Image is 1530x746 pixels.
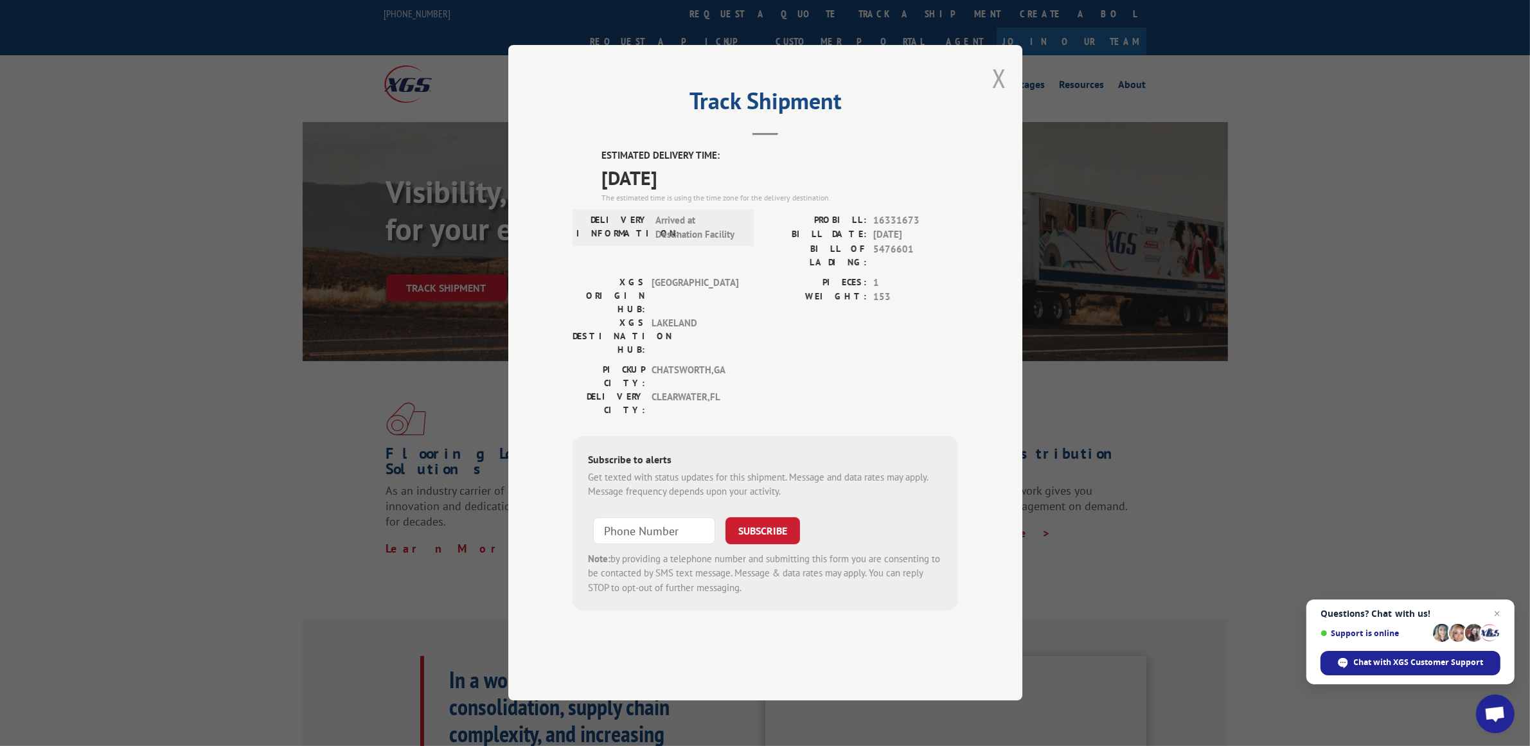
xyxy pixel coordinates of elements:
[765,228,867,243] label: BILL DATE:
[573,92,958,116] h2: Track Shipment
[652,390,738,417] span: CLEARWATER , FL
[725,517,800,544] button: SUBSCRIBE
[992,61,1006,95] button: Close modal
[873,242,958,269] span: 5476601
[765,242,867,269] label: BILL OF LADING:
[652,276,738,316] span: [GEOGRAPHIC_DATA]
[652,316,738,357] span: LAKELAND
[652,363,738,390] span: CHATSWORTH , GA
[765,213,867,228] label: PROBILL:
[1354,657,1484,668] span: Chat with XGS Customer Support
[1321,628,1428,638] span: Support is online
[873,290,958,305] span: 153
[601,149,958,164] label: ESTIMATED DELIVERY TIME:
[1321,608,1500,619] span: Questions? Chat with us!
[588,553,610,565] strong: Note:
[573,276,645,316] label: XGS ORIGIN HUB:
[765,290,867,305] label: WEIGHT:
[601,163,958,192] span: [DATE]
[576,213,649,242] label: DELIVERY INFORMATION:
[601,192,958,204] div: The estimated time is using the time zone for the delivery destination.
[655,213,742,242] span: Arrived at Destination Facility
[573,390,645,417] label: DELIVERY CITY:
[593,517,715,544] input: Phone Number
[573,316,645,357] label: XGS DESTINATION HUB:
[873,213,958,228] span: 16331673
[1321,651,1500,675] div: Chat with XGS Customer Support
[873,276,958,290] span: 1
[873,228,958,243] span: [DATE]
[573,363,645,390] label: PICKUP CITY:
[765,276,867,290] label: PIECES:
[588,452,943,470] div: Subscribe to alerts
[1490,606,1505,621] span: Close chat
[588,552,943,596] div: by providing a telephone number and submitting this form you are consenting to be contacted by SM...
[588,470,943,499] div: Get texted with status updates for this shipment. Message and data rates may apply. Message frequ...
[1476,695,1515,733] div: Open chat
